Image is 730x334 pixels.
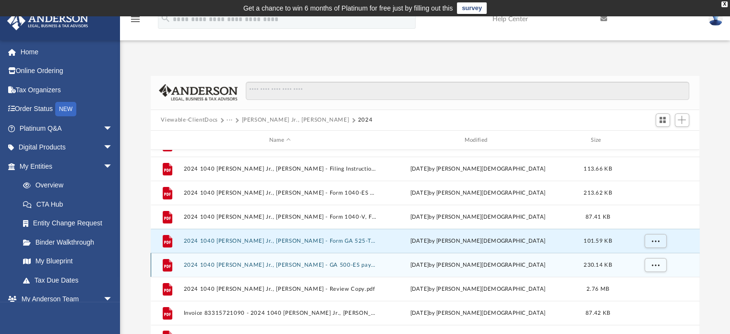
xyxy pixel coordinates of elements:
a: Online Ordering [7,62,127,81]
a: My Blueprint [13,252,122,271]
button: Add [675,113,689,127]
span: arrow_drop_down [103,157,122,176]
span: [DATE] [410,286,429,292]
a: Binder Walkthrough [13,233,127,252]
span: [DATE] [410,190,429,196]
button: 2024 1040 [PERSON_NAME] Jr., [PERSON_NAME] - Form GA 525-TV Payment Voucher.pdf [183,238,377,244]
button: ··· [227,116,233,124]
img: Anderson Advisors Platinum Portal [4,12,91,30]
a: Digital Productsarrow_drop_down [7,138,127,157]
div: Modified [381,136,574,145]
button: [PERSON_NAME] Jr., [PERSON_NAME] [241,116,349,124]
span: 213.62 KB [584,190,611,196]
a: menu [130,18,141,25]
a: Tax Organizers [7,80,127,99]
button: Invoice 83315721090 - 2024 1040 [PERSON_NAME] Jr., [PERSON_NAME].pdf [183,310,377,316]
img: User Pic [708,12,723,26]
div: by [PERSON_NAME][DEMOGRAPHIC_DATA] [381,165,574,173]
button: 2024 1040 [PERSON_NAME] Jr., [PERSON_NAME] - Form 1040-V, Form 1040 Payment Voucher.pdf [183,214,377,220]
div: by [PERSON_NAME][DEMOGRAPHIC_DATA] [381,261,574,270]
a: Home [7,42,127,62]
button: Viewable-ClientDocs [161,116,217,124]
i: search [160,13,171,24]
div: Name [183,136,376,145]
span: 113.66 KB [584,166,611,172]
button: 2024 [358,116,373,124]
div: by [PERSON_NAME][DEMOGRAPHIC_DATA] [381,189,574,198]
span: 2.76 MB [586,286,609,292]
span: [DATE] [410,262,429,268]
a: My Anderson Teamarrow_drop_down [7,290,122,309]
input: Search files and folders [246,82,689,100]
div: by [PERSON_NAME][DEMOGRAPHIC_DATA] [381,309,574,318]
span: 230.14 KB [584,262,611,268]
button: 2024 1040 [PERSON_NAME] Jr., [PERSON_NAME] - GA 500-ES payment voucher.pdf [183,262,377,268]
a: Entity Change Request [13,214,127,233]
div: by [PERSON_NAME][DEMOGRAPHIC_DATA] [381,237,574,246]
div: id [155,136,179,145]
a: CTA Hub [13,195,127,214]
button: More options [644,234,666,248]
a: My Entitiesarrow_drop_down [7,157,127,176]
button: 2024 1040 [PERSON_NAME] Jr., [PERSON_NAME] - Form 1040-ES Payment Voucher.pdf [183,190,377,196]
div: NEW [55,102,76,116]
div: Size [578,136,617,145]
span: [DATE] [410,238,429,244]
i: menu [130,13,141,25]
span: 87.42 KB [585,310,610,316]
span: arrow_drop_down [103,138,122,158]
button: More options [644,258,666,272]
span: [DATE] [410,166,429,172]
span: arrow_drop_down [103,290,122,309]
div: id [621,136,688,145]
a: Overview [13,176,127,195]
span: [DATE] [410,310,429,316]
span: 101.59 KB [584,238,611,244]
div: Get a chance to win 6 months of Platinum for free just by filling out this [243,2,453,14]
button: 2024 1040 [PERSON_NAME] Jr., [PERSON_NAME] - Filing Instructions.pdf [183,166,377,172]
span: [DATE] [410,214,429,220]
button: Switch to Grid View [656,113,670,127]
span: 87.41 KB [585,214,610,220]
a: Tax Due Dates [13,271,127,290]
div: close [721,1,728,7]
a: survey [457,2,487,14]
button: 2024 1040 [PERSON_NAME] Jr., [PERSON_NAME] - Review Copy.pdf [183,286,377,292]
span: arrow_drop_down [103,119,122,138]
a: Order StatusNEW [7,99,127,119]
div: by [PERSON_NAME][DEMOGRAPHIC_DATA] [381,285,574,294]
a: Platinum Q&Aarrow_drop_down [7,119,127,138]
div: by [PERSON_NAME][DEMOGRAPHIC_DATA] [381,213,574,222]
